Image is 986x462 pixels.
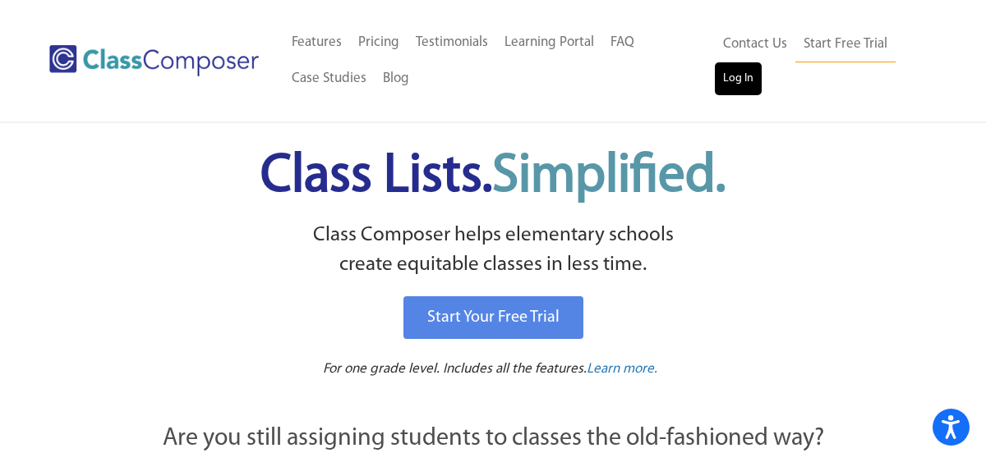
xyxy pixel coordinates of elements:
a: Testimonials [408,25,496,61]
span: For one grade level. Includes all the features. [323,362,587,376]
a: FAQ [602,25,643,61]
span: Start Your Free Trial [427,309,560,326]
nav: Header Menu [715,26,924,95]
img: Class Composer [49,45,259,75]
span: Simplified. [492,150,726,204]
a: Contact Us [715,26,795,62]
a: Learning Portal [496,25,602,61]
a: Log In [715,62,762,95]
a: Learn more. [587,359,657,380]
span: Class Lists. [260,150,726,204]
p: Class Composer helps elementary schools create equitable classes in less time. [71,221,915,281]
span: Learn more. [587,362,657,376]
a: Case Studies [283,61,375,97]
a: Pricing [350,25,408,61]
a: Start Free Trial [795,26,896,63]
p: Are you still assigning students to classes the old-fashioned way? [74,421,912,457]
nav: Header Menu [283,25,715,97]
a: Start Your Free Trial [403,296,583,339]
a: Features [283,25,350,61]
a: Blog [375,61,417,97]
